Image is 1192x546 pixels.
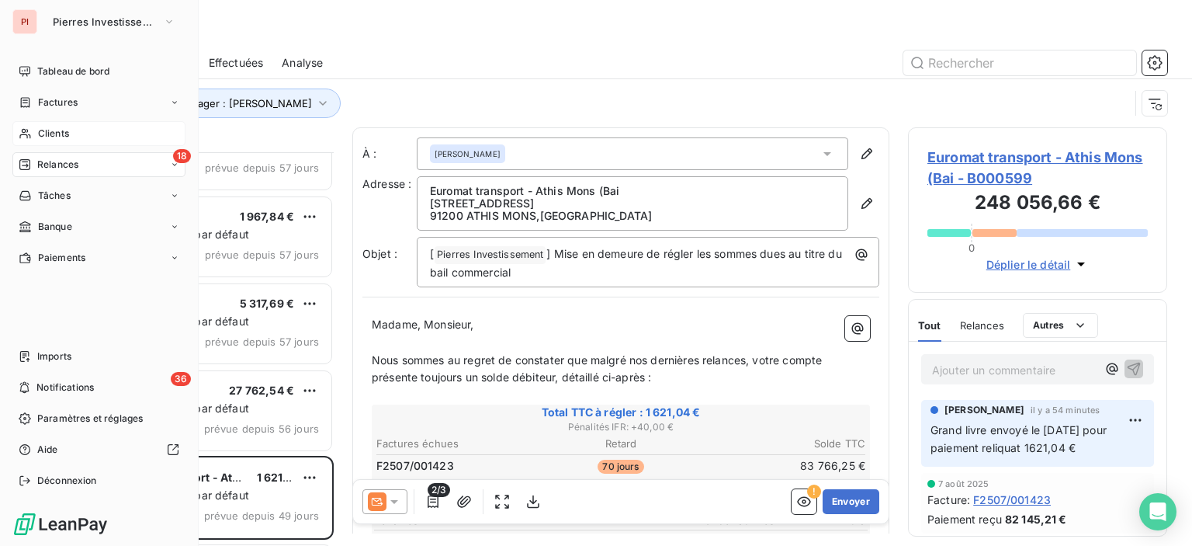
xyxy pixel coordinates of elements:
span: Adresse : [362,177,411,190]
th: Solde TTC [704,436,866,452]
button: Autres [1023,313,1098,338]
span: prévue depuis 49 jours [204,509,319,522]
span: Objet : [362,247,397,260]
span: 2/3 [428,483,450,497]
span: 27 762,54 € [229,384,294,397]
span: Nous sommes au regret de constater que malgré nos dernières relances, votre compte présente toujo... [372,353,825,384]
th: Factures échues [376,436,538,452]
p: Indemnités forfaitaires de recouvrement (IFR) [374,530,675,546]
span: 1 967,84 € [240,210,295,223]
span: Relances [960,319,1004,332]
input: Rechercher [903,50,1136,75]
span: Clients [38,127,69,141]
td: 83 766,25 € [704,457,866,475]
span: Grand livre envoyé le [DATE] pour paiement reliquat 1621,04 € [930,423,1110,454]
span: il y a 54 minutes [1031,405,1100,415]
span: Total TTC à régler : 1 621,04 € [374,405,868,420]
label: À : [362,146,417,162]
span: Pierres Investissement [53,16,157,28]
img: Logo LeanPay [12,512,109,537]
span: Banque [38,220,72,234]
span: prévue depuis 56 jours [204,423,319,435]
span: 7 août 2025 [938,479,989,489]
span: Paiement reçu [927,511,1002,527]
span: 5 317,69 € [240,297,295,310]
span: 18 [173,149,191,163]
span: 0 [968,242,975,254]
span: Pierres Investissement [435,246,546,264]
span: Paramètres et réglages [37,412,143,426]
span: Pénalités IFR : + 40,00 € [374,420,868,434]
span: [ [430,247,434,260]
p: 91200 ATHIS MONS , [GEOGRAPHIC_DATA] [430,210,835,222]
span: [PERSON_NAME] [944,403,1024,417]
span: Factures [38,96,78,110]
span: 70 jours [598,460,643,474]
span: Déplier le détail [986,256,1071,273]
span: Imports [37,350,71,363]
div: Open Intercom Messenger [1139,493,1176,530]
span: Déconnexion [37,474,97,488]
div: grid [74,152,334,546]
span: Relances [37,158,78,172]
button: Property Manager : [PERSON_NAME] [110,89,341,118]
span: Tâches [38,189,71,203]
span: Tout [918,319,941,332]
span: Facture : [927,492,970,508]
span: Tableau de bord [37,64,109,78]
a: Aide [12,437,185,462]
span: Euromat transport - Athis Mons (Bai [109,471,305,484]
span: 1 621,04 € [257,471,312,484]
span: 82 145,21 € [1005,511,1067,527]
span: Analyse [282,55,323,71]
span: prévue depuis 57 jours [205,336,319,348]
span: Effectuées [209,55,264,71]
span: prévue depuis 57 jours [205,162,319,174]
p: Euromat transport - Athis Mons (Bai [430,185,835,197]
span: Notifications [36,381,94,395]
button: Envoyer [823,489,879,514]
span: 36 [171,372,191,386]
th: Retard [539,436,702,452]
span: Property Manager : [PERSON_NAME] [133,97,312,110]
span: Madame, Monsieur, [372,318,474,331]
span: Aide [37,443,58,457]
span: prévue depuis 57 jours [205,249,319,261]
span: Paiements [38,251,85,265]
div: PI [12,9,37,34]
span: Euromat transport - Athis Mons (Bai - B000599 [927,147,1148,189]
h3: 248 056,66 € [927,189,1148,220]
span: F2507/001423 [973,492,1051,508]
span: F2507/001423 [376,458,454,474]
span: [PERSON_NAME] [435,148,501,159]
button: Déplier le détail [982,256,1094,273]
span: ] Mise en demeure de régler les sommes dues au titre du bail commercial [430,247,845,279]
p: [STREET_ADDRESS] [430,197,835,210]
